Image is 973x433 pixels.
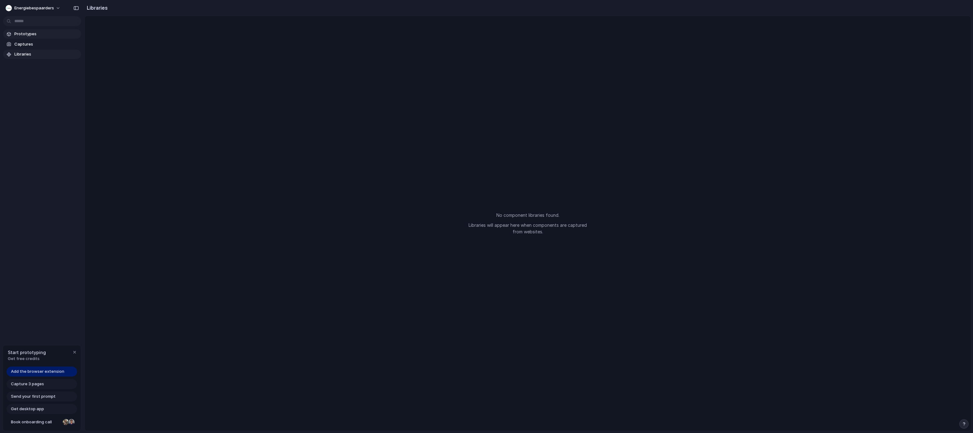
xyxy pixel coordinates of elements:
[14,41,79,47] span: Captures
[11,368,64,375] span: Add the browser extension
[3,50,81,59] a: Libraries
[68,418,75,426] div: Christian Iacullo
[8,349,46,356] span: Start prototyping
[7,404,77,414] a: Get desktop app
[465,222,590,235] p: Libraries will appear here when components are captured from websites.
[62,418,70,426] div: Nicole Kubica
[14,51,79,57] span: Libraries
[11,419,60,425] span: Book onboarding call
[11,381,44,387] span: Capture 3 pages
[14,5,54,11] span: energiebespaarders
[7,417,77,427] a: Book onboarding call
[3,29,81,39] a: Prototypes
[465,212,590,218] p: No component libraries found.
[3,40,81,49] a: Captures
[7,367,77,377] a: Add the browser extension
[14,31,79,37] span: Prototypes
[3,3,64,13] button: energiebespaarders
[84,4,108,12] h2: Libraries
[11,406,44,412] span: Get desktop app
[11,393,56,400] span: Send your first prompt
[8,356,46,362] span: Get free credits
